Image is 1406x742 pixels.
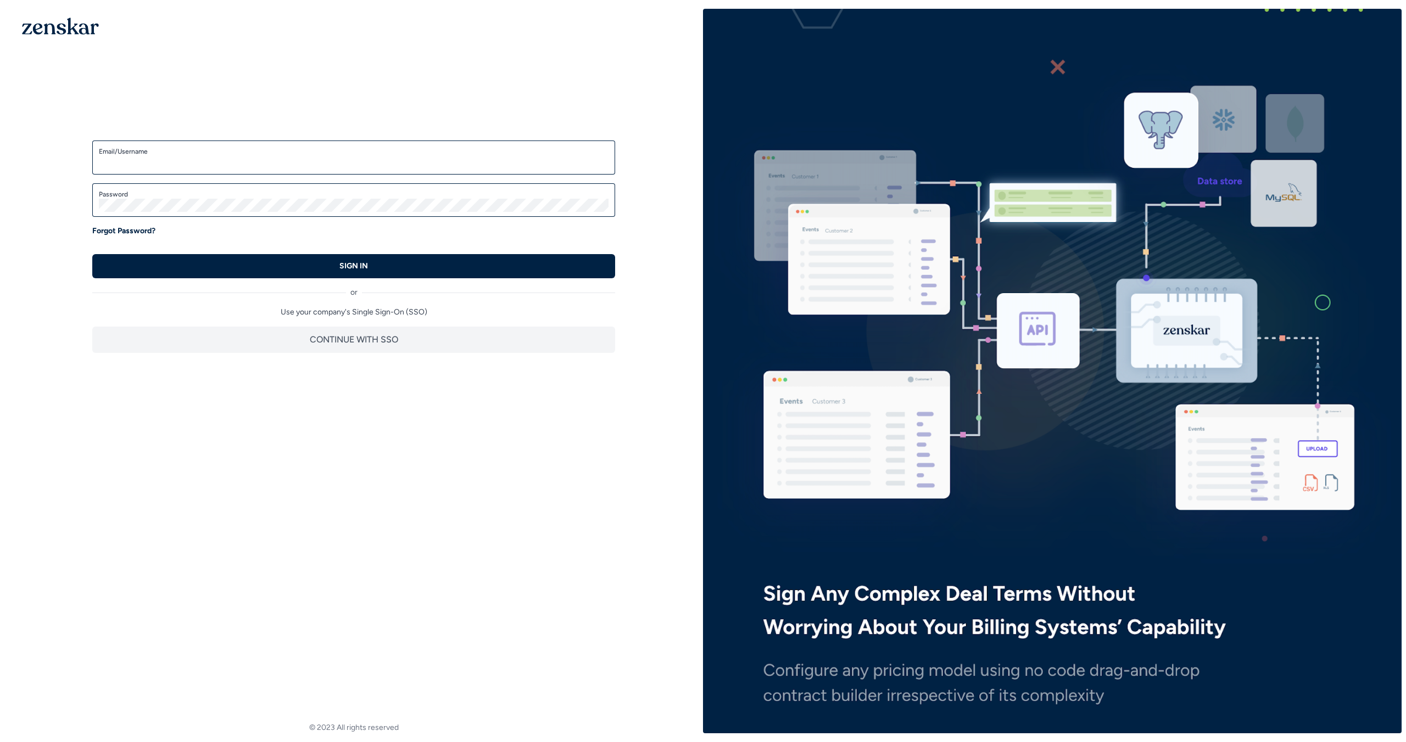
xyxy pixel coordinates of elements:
label: Email/Username [99,147,609,156]
footer: © 2023 All rights reserved [4,722,703,733]
div: or [92,278,615,298]
p: Use your company's Single Sign-On (SSO) [92,307,615,318]
p: SIGN IN [339,261,368,272]
a: Forgot Password? [92,226,155,237]
label: Password [99,190,609,199]
button: SIGN IN [92,254,615,278]
button: CONTINUE WITH SSO [92,327,615,353]
img: 1OGAJ2xQqyY4LXKgY66KYq0eOWRCkrZdAb3gUhuVAqdWPZE9SRJmCz+oDMSn4zDLXe31Ii730ItAGKgCKgCCgCikA4Av8PJUP... [22,18,99,35]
